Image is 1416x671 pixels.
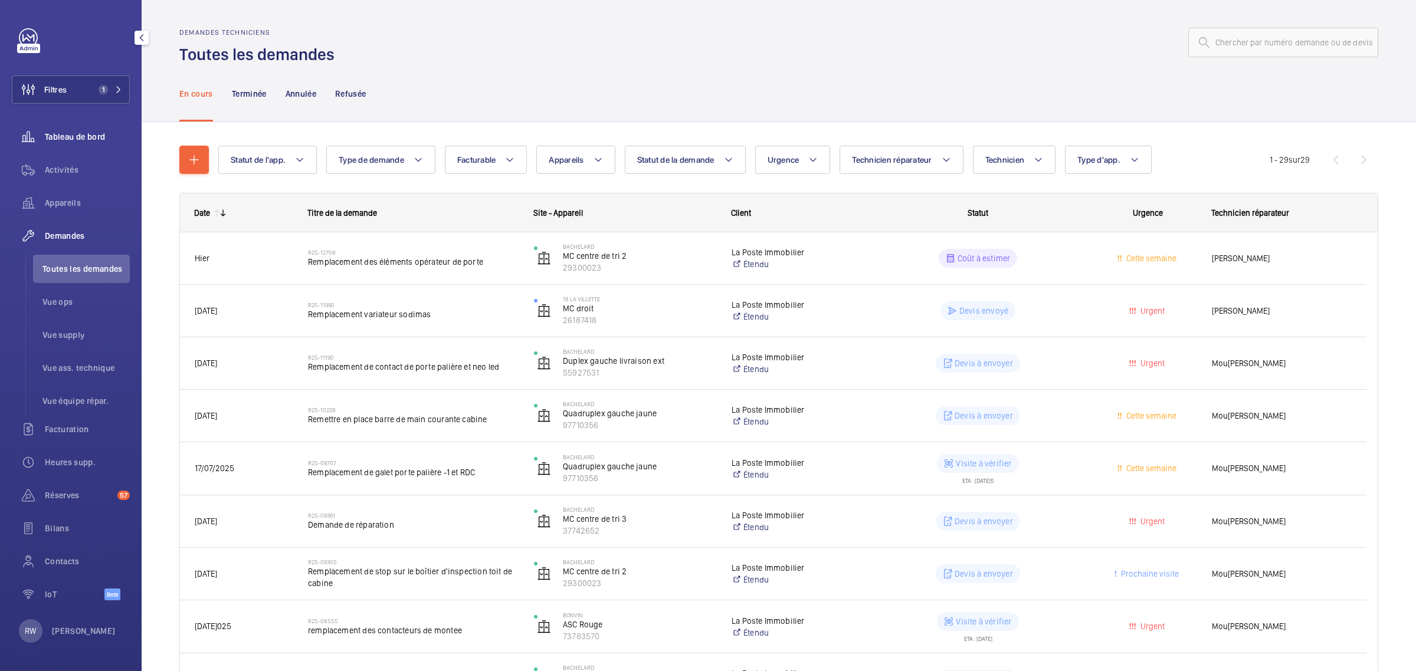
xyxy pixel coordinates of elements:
p: Devis envoyé [959,305,1008,317]
button: Appareils [536,146,615,174]
p: 97710356 [563,472,716,484]
span: Vue équipe répar. [42,395,130,407]
span: Hier [195,254,209,263]
img: elevator.svg [537,514,551,528]
a: Étendu [732,258,857,270]
p: Terminée [232,88,267,100]
span: Mou[PERSON_NAME] [1212,620,1352,633]
p: Annulée [286,88,316,100]
button: Type d'app. [1065,146,1152,174]
img: elevator.svg [537,567,551,581]
a: Étendu [732,521,857,533]
p: Duplex gauche livraison ext [563,355,716,367]
p: Bachelard [563,506,716,513]
span: Statut de l'app. [231,155,286,165]
p: Bachelard [563,664,716,671]
p: Bachelard [563,348,716,355]
p: La Poste Immobilier [732,299,857,311]
span: Vue ops [42,296,130,308]
p: Devis à envoyer [955,410,1013,422]
span: Remplacement variateur sodimas [308,308,519,320]
span: Mou[PERSON_NAME] [1212,409,1352,423]
span: [PERSON_NAME] [1212,252,1352,265]
span: remplacement des contacteurs de montee [308,624,519,636]
span: Type d'app. [1077,155,1120,165]
input: Chercher par numéro demande ou de devis [1188,28,1378,57]
span: 57 [117,491,130,500]
span: Prochaine visite [1119,569,1179,578]
button: Technicien [973,146,1056,174]
img: elevator.svg [537,304,551,318]
span: 1 [99,85,108,94]
button: Statut de l'app. [218,146,317,174]
h2: R25-10228 [308,406,519,413]
span: Site - Appareil [533,208,583,218]
span: Contacts [45,555,130,567]
span: Vue ass. technique [42,362,130,374]
span: Demande de réparation [308,519,519,531]
button: Technicien réparateur [840,146,963,174]
span: [DATE] [195,306,217,315]
h2: R25-12708 [308,249,519,256]
span: Urgent [1138,621,1165,631]
p: Devis à envoyer [955,568,1013,580]
span: Heures supp. [45,456,130,468]
h1: Toutes les demandes [179,44,342,65]
img: elevator.svg [537,620,551,634]
span: Remplacement de galet porte palière -1 et RDC [308,466,519,478]
span: Facturation [45,423,130,435]
span: Vue supply [42,329,130,341]
p: 29300023 [563,577,716,589]
p: La Poste Immobilier [732,615,857,627]
p: Visite à vérifier [956,616,1011,627]
img: elevator.svg [537,251,551,265]
span: Technicien réparateur [1211,208,1289,218]
p: MC centre de tri 2 [563,565,716,577]
p: Bachelard [563,400,716,407]
p: Coût à estimer [958,252,1011,264]
span: 17/07/2025 [195,463,234,473]
p: MC centre de tri 3 [563,513,716,525]
p: ASC Rouge [563,619,716,630]
a: Étendu [732,311,857,323]
span: Urgence [1133,208,1163,218]
span: Statut de la demande [637,155,714,165]
button: Filtres1 [12,75,130,104]
span: Statut [968,208,988,218]
span: Activités [45,164,130,176]
h2: R25-09361 [308,512,519,519]
a: Étendu [732,627,857,639]
span: [DATE] [195,358,217,368]
button: Facturable [445,146,527,174]
a: Étendu [732,574,857,586]
span: Appareils [45,197,130,209]
span: Cette semaine [1124,254,1176,263]
span: Urgent [1138,517,1165,526]
span: Toutes les demandes [42,263,130,275]
span: 1 - 29 29 [1270,156,1310,164]
div: ETA : [DATE] [964,631,992,642]
span: Filtres [44,84,67,96]
span: Mou[PERSON_NAME] [1212,515,1352,528]
p: 37742652 [563,525,716,537]
p: La Poste Immobilier [732,246,857,258]
span: [PERSON_NAME] [1212,304,1352,318]
p: Visite à vérifier [956,458,1011,469]
button: Type de demande [326,146,435,174]
h2: R25-09305 [308,558,519,565]
p: La Poste Immobilier [732,457,857,469]
p: 55927531 [563,367,716,379]
span: Demandes [45,230,130,242]
p: Bachelard [563,243,716,250]
span: Beta [104,588,120,600]
p: Bachelard [563,453,716,461]
span: [DATE]025 [195,621,231,631]
p: Bachelard [563,558,716,565]
span: Urgent [1138,306,1165,315]
p: 97710356 [563,419,716,431]
button: Statut de la demande [625,146,746,174]
span: [DATE] [195,517,217,526]
span: Urgence [768,155,799,165]
p: La Poste Immobilier [732,562,857,574]
img: elevator.svg [537,356,551,370]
